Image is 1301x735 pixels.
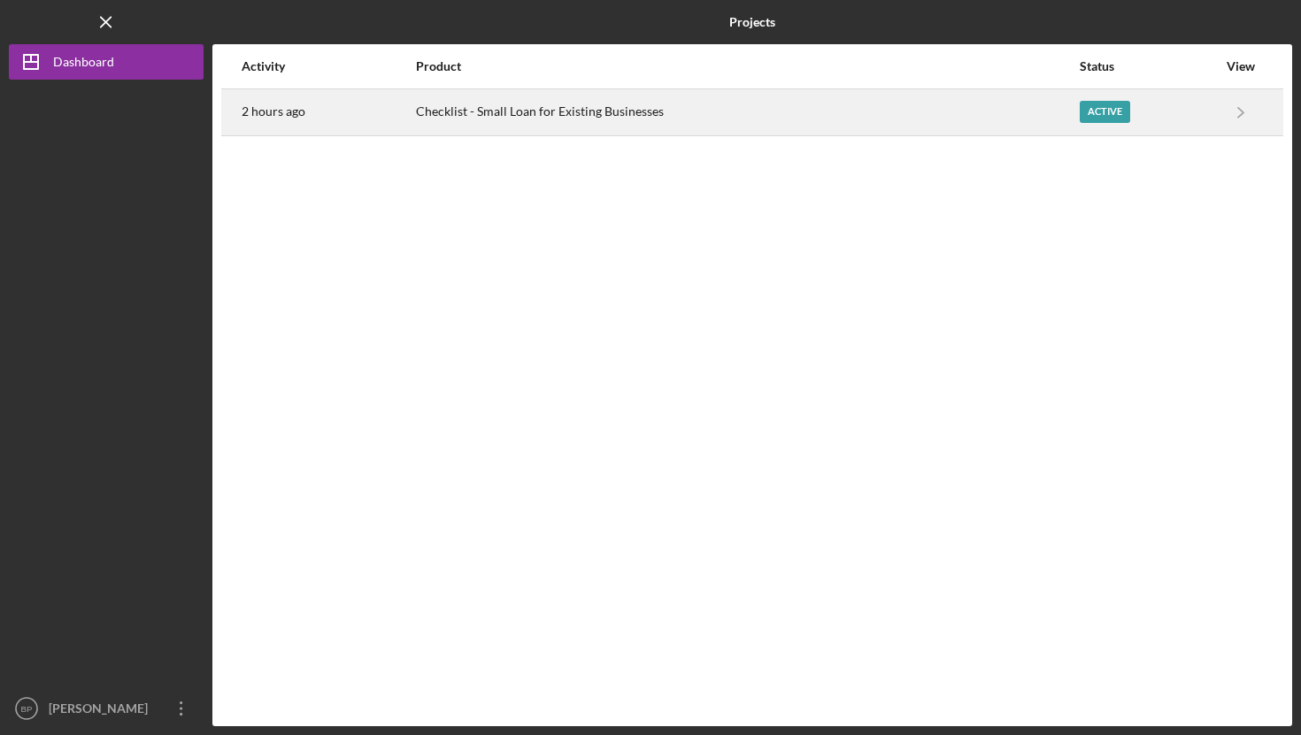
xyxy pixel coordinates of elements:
[9,691,204,726] button: BP[PERSON_NAME]
[21,704,33,714] text: BP
[1080,101,1130,123] div: Active
[44,691,159,731] div: [PERSON_NAME]
[242,104,305,119] time: 2025-09-10 19:06
[1219,59,1263,73] div: View
[729,15,775,29] b: Projects
[242,59,414,73] div: Activity
[416,59,1078,73] div: Product
[1080,59,1217,73] div: Status
[416,90,1078,134] div: Checklist - Small Loan for Existing Businesses
[53,44,114,84] div: Dashboard
[9,44,204,80] button: Dashboard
